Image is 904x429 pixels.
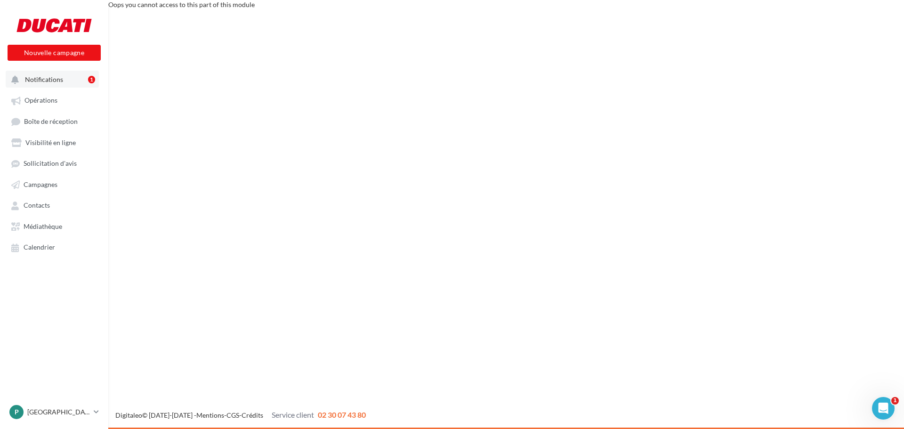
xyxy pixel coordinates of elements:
a: Médiathèque [6,218,103,235]
span: Notifications [25,75,63,83]
span: Campagnes [24,180,57,188]
span: P [15,407,19,417]
a: Mentions [196,411,224,419]
a: Calendrier [6,238,103,255]
button: Nouvelle campagne [8,45,101,61]
span: Sollicitation d'avis [24,160,77,168]
span: Oops you cannot access to this part of this module [108,0,255,8]
span: Visibilité en ligne [25,138,76,146]
iframe: Intercom live chat [872,397,895,420]
span: Boîte de réception [24,117,78,125]
span: Opérations [24,97,57,105]
span: Contacts [24,202,50,210]
span: Médiathèque [24,222,62,230]
div: 1 [88,76,95,83]
a: P [GEOGRAPHIC_DATA] [8,403,101,421]
a: Sollicitation d'avis [6,154,103,171]
a: Contacts [6,196,103,213]
a: Digitaleo [115,411,142,419]
a: Opérations [6,91,103,108]
a: Campagnes [6,176,103,193]
p: [GEOGRAPHIC_DATA] [27,407,90,417]
span: 02 30 07 43 80 [318,410,366,419]
button: Notifications 1 [6,71,99,88]
span: Calendrier [24,243,55,251]
span: Service client [272,410,314,419]
a: Visibilité en ligne [6,134,103,151]
span: 1 [891,397,899,405]
span: © [DATE]-[DATE] - - - [115,411,366,419]
a: CGS [226,411,239,419]
a: Crédits [242,411,263,419]
a: Boîte de réception [6,113,103,130]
